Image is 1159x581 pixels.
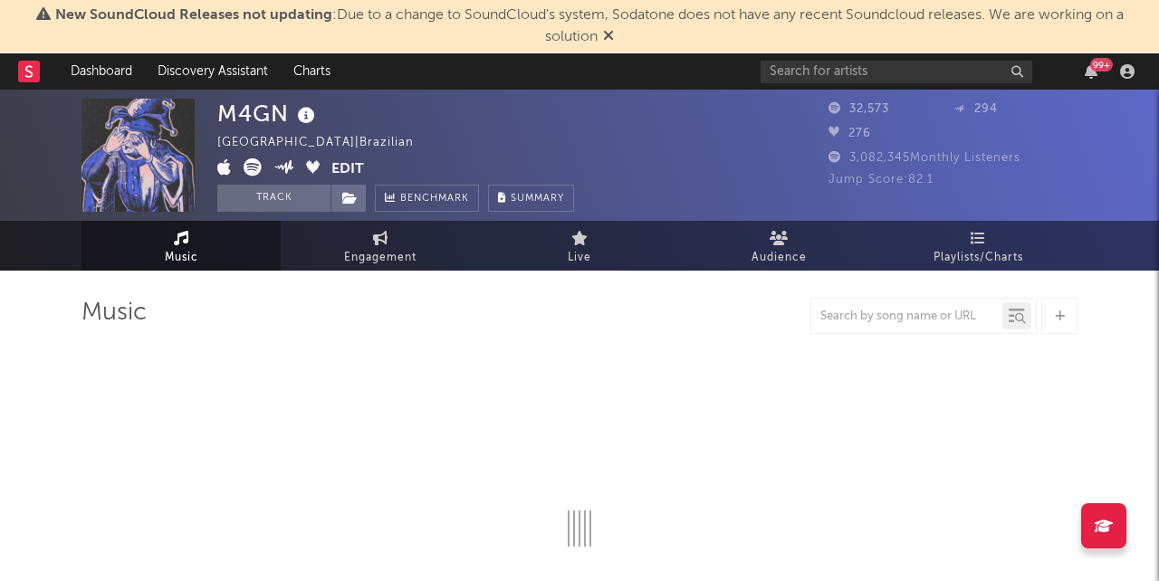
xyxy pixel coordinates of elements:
div: 99 + [1090,58,1113,71]
span: Jump Score: 82.1 [829,174,934,186]
a: Dashboard [58,53,145,90]
span: New SoundCloud Releases not updating [55,8,332,23]
button: 99+ [1085,64,1097,79]
span: 294 [953,103,998,115]
a: Audience [679,221,878,271]
span: Live [568,247,591,269]
a: Playlists/Charts [878,221,1078,271]
span: Benchmark [400,188,469,210]
span: Summary [511,194,564,204]
a: Music [81,221,281,271]
span: 3,082,345 Monthly Listeners [829,152,1020,164]
a: Discovery Assistant [145,53,281,90]
span: 32,573 [829,103,889,115]
span: 276 [829,128,871,139]
span: Playlists/Charts [934,247,1023,269]
div: M4GN [217,99,320,129]
button: Track [217,185,330,212]
a: Live [480,221,679,271]
button: Summary [488,185,574,212]
input: Search for artists [761,61,1032,83]
span: Engagement [344,247,417,269]
span: : Due to a change to SoundCloud's system, Sodatone does not have any recent Soundcloud releases. ... [55,8,1124,44]
span: Audience [752,247,807,269]
a: Engagement [281,221,480,271]
button: Edit [331,158,364,181]
a: Benchmark [375,185,479,212]
span: Music [165,247,198,269]
div: [GEOGRAPHIC_DATA] | Brazilian [217,132,435,154]
a: Charts [281,53,343,90]
span: Dismiss [603,30,614,44]
input: Search by song name or URL [811,310,1002,324]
